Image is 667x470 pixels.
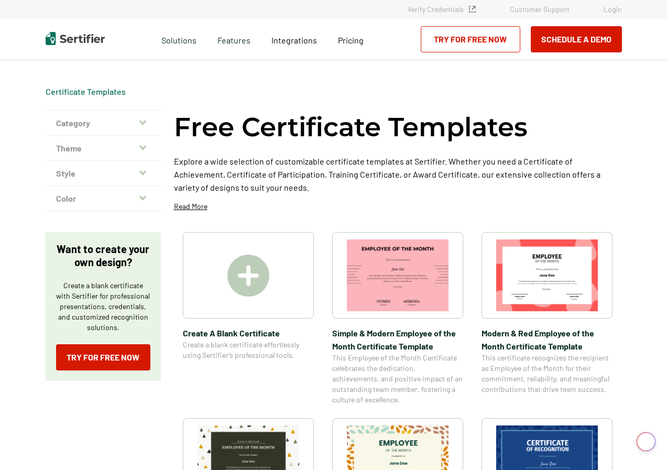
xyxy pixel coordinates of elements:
[347,239,449,311] img: Simple & Modern Employee of the Month Certificate Template
[227,255,269,297] img: Create A Blank Certificate
[56,280,150,333] p: Create a blank certificate with Sertifier for professional presentations, credentials, and custom...
[332,326,463,353] span: Simple & Modern Employee of the Month Certificate Template
[271,35,317,45] span: Integrations
[421,26,520,52] a: Try for Free Now
[46,86,126,97] div: Breadcrumb
[174,155,622,194] p: Explore a wide selection of customizable certificate templates at Sertifier. Whether you need a C...
[46,86,126,96] a: Certificate Templates
[56,344,150,370] a: Try for Free Now
[482,353,613,395] span: This certificate recognizes the recipient as Employee of the Month for their commitment, reliabil...
[271,32,317,46] a: Integrations
[183,340,314,360] span: Create a blank certificate effortlessly using Sertifier’s professional tools.
[482,326,613,353] span: Modern & Red Employee of the Month Certificate Template
[332,353,463,405] span: This Employee of the Month Certificate celebrates the dedication, achievements, and positive impa...
[217,32,250,46] span: Features
[510,5,570,14] a: Customer Support
[161,32,196,46] span: Solutions
[469,6,476,13] img: Verified
[46,136,161,161] button: Theme
[46,32,105,45] img: Sertifier | Digital Credentialing Platform
[174,110,528,144] h1: Free Certificate Templates
[46,86,126,97] span: Certificate Templates
[46,161,161,186] button: Style
[46,186,161,211] button: Color
[482,232,613,405] a: Modern & Red Employee of the Month Certificate TemplateModern & Red Employee of the Month Certifi...
[338,32,364,46] a: Pricing
[46,111,161,136] button: Category
[332,232,463,405] a: Simple & Modern Employee of the Month Certificate TemplateSimple & Modern Employee of the Month C...
[56,243,150,269] p: Want to create your own design?
[338,35,364,45] span: Pricing
[183,326,314,340] span: Create A Blank Certificate
[604,5,622,14] a: Login
[174,201,207,212] p: Read More
[496,239,598,311] img: Modern & Red Employee of the Month Certificate Template
[408,5,476,14] a: Verify Credentials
